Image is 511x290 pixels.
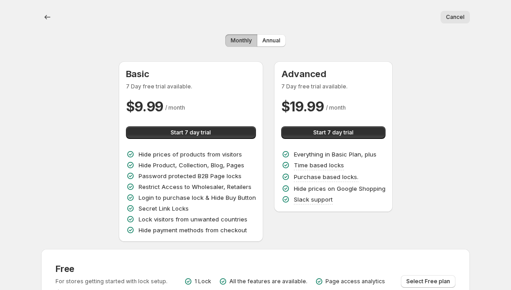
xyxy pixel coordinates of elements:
[294,184,386,193] p: Hide prices on Google Shopping
[165,104,185,111] span: / month
[139,182,251,191] p: Restrict Access to Wholesaler, Retailers
[401,275,455,288] button: Select Free plan
[225,34,257,47] button: Monthly
[281,97,324,115] h2: $ 19.99
[406,278,450,285] span: Select Free plan
[41,11,54,23] button: Back
[139,171,242,180] p: Password protected B2B Page locks
[326,104,346,111] span: / month
[257,34,286,47] button: Annual
[195,278,211,285] p: 1 Lock
[281,126,386,139] button: Start 7 day trial
[139,226,247,235] p: Hide payment methods from checkout
[139,215,247,224] p: Lock visitors from unwanted countries
[126,97,164,115] h2: $ 9.99
[446,14,465,21] span: Cancel
[294,195,333,204] p: Slack support
[231,37,252,44] span: Monthly
[126,126,256,139] button: Start 7 day trial
[325,278,385,285] p: Page access analytics
[313,129,353,136] span: Start 7 day trial
[281,69,386,79] h3: Advanced
[126,69,256,79] h3: Basic
[139,161,244,170] p: Hide Product, Collection, Blog, Pages
[139,150,242,159] p: Hide prices of products from visitors
[171,129,211,136] span: Start 7 day trial
[56,263,167,274] h3: Free
[281,83,386,90] p: 7 Day free trial available.
[294,161,344,170] p: Time based locks
[56,278,167,285] p: For stores getting started with lock setup.
[294,150,376,159] p: Everything in Basic Plan, plus
[441,11,470,23] button: Cancel
[229,278,307,285] p: All the features are available.
[262,37,280,44] span: Annual
[139,193,256,202] p: Login to purchase lock & Hide Buy Button
[139,204,189,213] p: Secret Link Locks
[294,172,358,181] p: Purchase based locks.
[126,83,256,90] p: 7 Day free trial available.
